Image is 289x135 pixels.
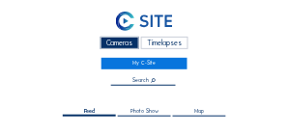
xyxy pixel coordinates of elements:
[141,37,188,49] div: Timelapses
[84,109,95,115] span: Feed
[36,11,252,36] a: C-SITE Logo
[101,37,139,49] div: Cameras
[116,12,174,31] img: C-SITE Logo
[194,109,204,115] span: Map
[101,58,188,69] a: My C-Site
[130,109,159,115] span: Photo Show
